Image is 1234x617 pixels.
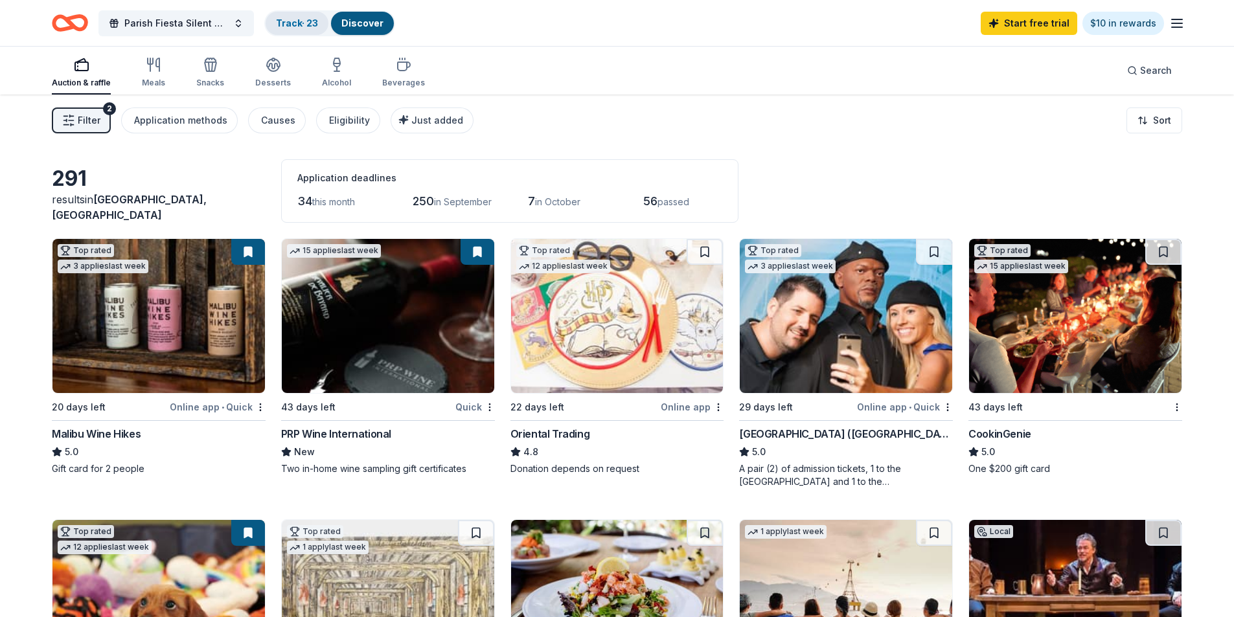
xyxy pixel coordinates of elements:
[981,12,1077,35] a: Start free trial
[535,196,580,207] span: in October
[316,107,380,133] button: Eligibility
[382,78,425,88] div: Beverages
[981,444,995,460] span: 5.0
[52,166,266,192] div: 291
[52,193,207,221] span: in
[52,52,111,95] button: Auction & raffle
[297,170,722,186] div: Application deadlines
[739,426,953,442] div: [GEOGRAPHIC_DATA] ([GEOGRAPHIC_DATA])
[516,244,573,257] div: Top rated
[752,444,766,460] span: 5.0
[510,426,590,442] div: Oriental Trading
[287,541,369,554] div: 1 apply last week
[968,399,1023,415] div: 43 days left
[413,194,434,208] span: 250
[134,113,227,128] div: Application methods
[455,399,495,415] div: Quick
[661,399,724,415] div: Online app
[281,462,495,475] div: Two in-home wine sampling gift certificates
[222,402,224,412] span: •
[322,78,351,88] div: Alcohol
[281,426,391,442] div: PRP Wine International
[968,238,1182,475] a: Image for CookinGenieTop rated15 applieslast week43 days leftCookinGenie5.0One $200 gift card
[1153,113,1171,128] span: Sort
[255,52,291,95] button: Desserts
[857,399,953,415] div: Online app Quick
[52,8,88,38] a: Home
[312,196,355,207] span: this month
[294,444,315,460] span: New
[516,260,610,273] div: 12 applies last week
[282,239,494,393] img: Image for PRP Wine International
[281,238,495,475] a: Image for PRP Wine International15 applieslast week43 days leftQuickPRP Wine InternationalNewTwo ...
[740,239,952,393] img: Image for Hollywood Wax Museum (Hollywood)
[58,525,114,538] div: Top rated
[58,244,114,257] div: Top rated
[974,260,1068,273] div: 15 applies last week
[142,52,165,95] button: Meals
[52,426,141,442] div: Malibu Wine Hikes
[329,113,370,128] div: Eligibility
[1140,63,1172,78] span: Search
[261,113,295,128] div: Causes
[434,196,492,207] span: in September
[528,194,535,208] span: 7
[52,238,266,475] a: Image for Malibu Wine HikesTop rated3 applieslast week20 days leftOnline app•QuickMalibu Wine Hik...
[643,194,657,208] span: 56
[196,52,224,95] button: Snacks
[98,10,254,36] button: Parish Fiesta Silent Auction
[739,238,953,488] a: Image for Hollywood Wax Museum (Hollywood)Top rated3 applieslast week29 days leftOnline app•Quick...
[52,193,207,221] span: [GEOGRAPHIC_DATA], [GEOGRAPHIC_DATA]
[969,239,1182,393] img: Image for CookinGenie
[1117,58,1182,84] button: Search
[510,399,564,415] div: 22 days left
[341,17,383,28] a: Discover
[968,462,1182,475] div: One $200 gift card
[255,78,291,88] div: Desserts
[52,192,266,223] div: results
[58,541,152,554] div: 12 applies last week
[170,399,266,415] div: Online app Quick
[264,10,395,36] button: Track· 23Discover
[657,196,689,207] span: passed
[974,244,1031,257] div: Top rated
[745,244,801,257] div: Top rated
[52,239,265,393] img: Image for Malibu Wine Hikes
[523,444,538,460] span: 4.8
[974,525,1013,538] div: Local
[739,399,793,415] div: 29 days left
[78,113,100,128] span: Filter
[745,525,827,539] div: 1 apply last week
[142,78,165,88] div: Meals
[248,107,306,133] button: Causes
[52,462,266,475] div: Gift card for 2 people
[322,52,351,95] button: Alcohol
[968,426,1031,442] div: CookinGenie
[297,194,312,208] span: 34
[124,16,228,31] span: Parish Fiesta Silent Auction
[391,107,474,133] button: Just added
[52,78,111,88] div: Auction & raffle
[510,462,724,475] div: Donation depends on request
[121,107,238,133] button: Application methods
[196,78,224,88] div: Snacks
[52,399,106,415] div: 20 days left
[411,115,463,126] span: Just added
[281,399,336,415] div: 43 days left
[1082,12,1164,35] a: $10 in rewards
[510,238,724,475] a: Image for Oriental TradingTop rated12 applieslast week22 days leftOnline appOriental Trading4.8Do...
[909,402,911,412] span: •
[65,444,78,460] span: 5.0
[276,17,318,28] a: Track· 23
[745,260,836,273] div: 3 applies last week
[1126,107,1182,133] button: Sort
[103,102,116,115] div: 2
[287,244,381,258] div: 15 applies last week
[52,107,111,133] button: Filter2
[287,525,343,538] div: Top rated
[739,462,953,488] div: A pair (2) of admission tickets, 1 to the [GEOGRAPHIC_DATA] and 1 to the [GEOGRAPHIC_DATA]
[511,239,724,393] img: Image for Oriental Trading
[58,260,148,273] div: 3 applies last week
[382,52,425,95] button: Beverages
